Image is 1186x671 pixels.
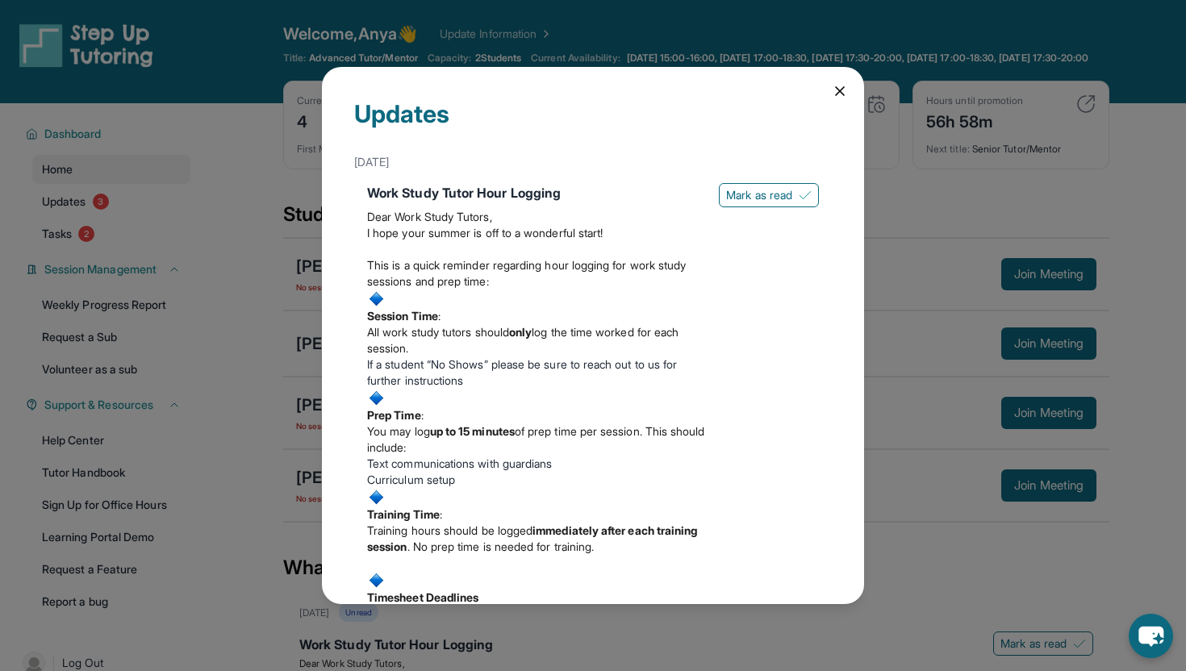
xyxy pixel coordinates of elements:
[367,258,686,288] span: This is a quick reminder regarding hour logging for work study sessions and prep time:
[407,540,595,553] span: . No prep time is needed for training.
[438,309,441,323] span: :
[367,357,677,387] span: If a student “No Shows” please be sure to reach out to us for further instructions
[367,389,386,407] img: :small_blue_diamond:
[367,523,532,537] span: Training hours should be logged
[509,325,532,339] strong: only
[367,456,552,470] span: Text communications with guardians
[354,99,832,148] div: Updates
[421,408,424,422] span: :
[367,325,509,339] span: All work study tutors should
[430,424,515,438] strong: up to 15 minutes
[719,183,819,207] button: Mark as read
[367,488,386,506] img: :small_blue_diamond:
[367,424,430,438] span: You may log
[367,590,478,604] strong: Timesheet Deadlines
[367,523,697,553] strong: immediately after each training session
[367,571,386,590] img: :small_blue_diamond:
[354,148,832,177] div: [DATE]
[799,189,812,202] img: Mark as read
[1129,614,1173,658] button: chat-button
[367,408,421,422] strong: Prep Time
[367,226,603,240] span: I hope your summer is off to a wonderful start!
[440,507,442,521] span: :
[367,309,438,323] strong: Session Time
[367,210,492,223] span: Dear Work Study Tutors,
[726,187,792,203] span: Mark as read
[367,507,440,521] strong: Training Time
[367,183,706,202] div: Work Study Tutor Hour Logging
[367,473,455,486] span: Curriculum setup
[367,424,705,454] span: of prep time per session. This should include:
[367,290,386,308] img: :small_blue_diamond:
